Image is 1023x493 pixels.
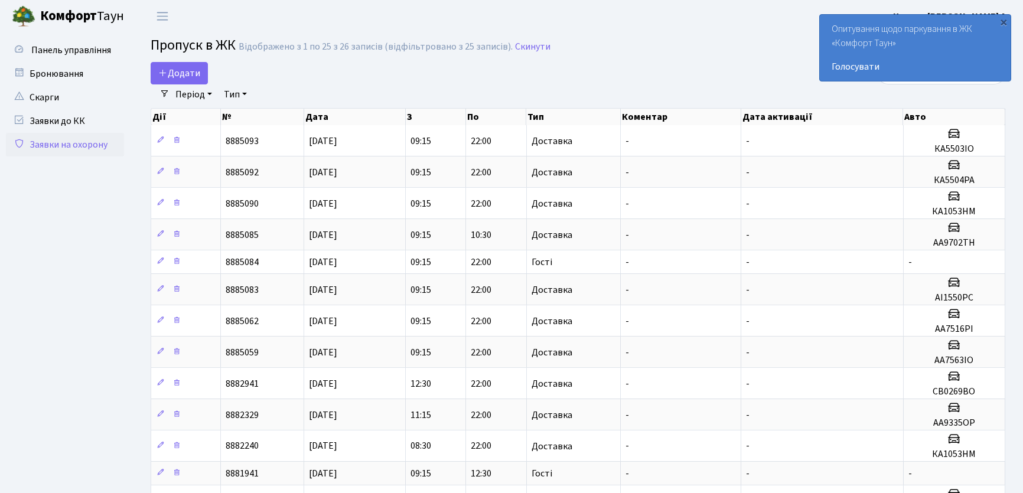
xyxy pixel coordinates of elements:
span: Таун [40,6,124,27]
span: Доставка [532,285,572,295]
span: [DATE] [309,256,337,269]
a: Голосувати [832,60,999,74]
span: - [625,440,629,453]
h5: КА1053НМ [908,449,1000,460]
span: - [746,315,750,328]
span: 8882941 [226,377,259,390]
span: - [746,135,750,148]
span: [DATE] [309,135,337,148]
a: Заявки на охорону [6,133,124,156]
a: Цитрус [PERSON_NAME] А. [893,9,1009,24]
span: - [746,283,750,296]
span: 8882240 [226,440,259,453]
span: - [908,467,912,480]
th: Дії [151,109,221,125]
a: Скарги [6,86,124,109]
a: Тип [219,84,252,105]
span: - [746,440,750,453]
th: Тип [526,109,620,125]
span: - [625,283,629,296]
span: 8885059 [226,346,259,359]
span: - [625,315,629,328]
div: Опитування щодо паркування в ЖК «Комфорт Таун» [820,15,1011,81]
th: № [221,109,304,125]
span: 8885092 [226,166,259,179]
span: - [746,467,750,480]
span: 09:15 [410,315,431,328]
span: [DATE] [309,283,337,296]
span: 22:00 [471,377,491,390]
span: 09:15 [410,283,431,296]
span: - [625,377,629,390]
span: Доставка [532,316,572,326]
span: 09:15 [410,135,431,148]
th: Дата [304,109,406,125]
span: 12:30 [471,467,491,480]
span: - [746,409,750,422]
h5: СВ0269ВО [908,386,1000,397]
span: - [746,377,750,390]
h5: КА1053НМ [908,206,1000,217]
span: Доставка [532,379,572,388]
span: 22:00 [471,283,491,296]
span: [DATE] [309,346,337,359]
span: 09:15 [410,166,431,179]
a: Період [171,84,217,105]
span: [DATE] [309,440,337,453]
th: Авто [903,109,1005,125]
span: 8885085 [226,228,259,241]
span: - [625,256,629,269]
span: [DATE] [309,467,337,480]
span: 8885093 [226,135,259,148]
span: - [625,197,629,210]
span: [DATE] [309,409,337,422]
h5: АА7563ІО [908,355,1000,366]
span: Доставка [532,410,572,420]
span: 22:00 [471,346,491,359]
th: По [466,109,526,125]
th: Дата активації [741,109,904,125]
span: [DATE] [309,377,337,390]
span: Додати [158,67,200,80]
span: 09:15 [410,228,431,241]
span: [DATE] [309,315,337,328]
span: - [746,228,750,241]
span: 22:00 [471,409,491,422]
img: logo.png [12,5,35,28]
div: Відображено з 1 по 25 з 26 записів (відфільтровано з 25 записів). [239,41,513,53]
span: - [746,346,750,359]
span: 22:00 [471,315,491,328]
button: Переключити навігацію [148,6,177,26]
span: 09:15 [410,197,431,210]
h5: АА7516PI [908,324,1000,335]
span: Панель управління [31,44,111,57]
span: 22:00 [471,440,491,453]
b: Комфорт [40,6,97,25]
a: Панель управління [6,38,124,62]
span: [DATE] [309,166,337,179]
span: [DATE] [309,228,337,241]
h5: КА5504РА [908,175,1000,186]
span: Доставка [532,136,572,146]
span: 8885090 [226,197,259,210]
b: Цитрус [PERSON_NAME] А. [893,10,1009,23]
a: Заявки до КК [6,109,124,133]
span: 08:30 [410,440,431,453]
th: Коментар [621,109,741,125]
span: 8882329 [226,409,259,422]
span: Доставка [532,168,572,177]
span: Доставка [532,199,572,208]
span: 8885083 [226,283,259,296]
span: - [625,467,629,480]
span: - [746,256,750,269]
span: 12:30 [410,377,431,390]
span: [DATE] [309,197,337,210]
div: × [998,16,1009,28]
span: 8885084 [226,256,259,269]
span: - [625,409,629,422]
span: 09:15 [410,467,431,480]
span: Гості [532,257,552,267]
span: 22:00 [471,166,491,179]
span: 22:00 [471,197,491,210]
span: - [625,228,629,241]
